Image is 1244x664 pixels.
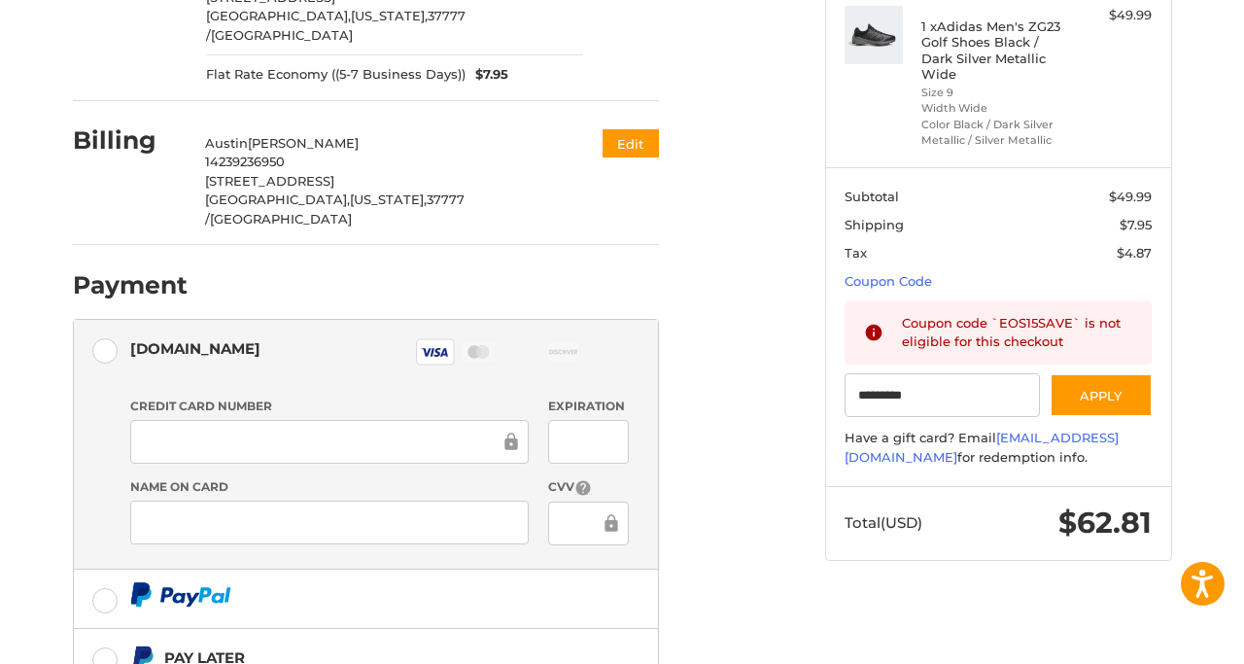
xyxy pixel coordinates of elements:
div: Coupon code `EOS15SAVE` is not eligible for this checkout [902,314,1133,352]
span: 14239236950 [205,154,285,169]
div: [DOMAIN_NAME] [130,332,260,365]
span: [GEOGRAPHIC_DATA] [211,27,353,43]
span: [GEOGRAPHIC_DATA], [205,192,350,207]
input: Gift Certificate or Coupon Code [845,373,1040,417]
span: Flat Rate Economy ((5-7 Business Days)) [206,65,466,85]
span: Austin [205,135,248,151]
span: [US_STATE], [350,192,427,207]
span: [US_STATE], [351,8,428,23]
h2: Billing [73,125,187,156]
label: Name on Card [130,478,529,496]
h2: Payment [73,270,188,300]
label: Credit Card Number [130,398,529,415]
span: Total (USD) [845,513,922,532]
label: Expiration [548,398,629,415]
span: [STREET_ADDRESS] [205,173,334,189]
span: 37777 / [206,8,466,43]
span: Shipping [845,217,904,232]
span: Tax [845,245,867,261]
label: CVV [548,478,629,497]
span: [GEOGRAPHIC_DATA] [210,211,352,227]
img: PayPal icon [130,582,231,607]
button: Edit [603,129,659,157]
span: 37777 / [205,192,465,227]
span: Subtotal [845,189,899,204]
a: [EMAIL_ADDRESS][DOMAIN_NAME] [845,430,1119,465]
span: $62.81 [1058,505,1152,541]
span: $7.95 [466,65,508,85]
a: Coupon Code [845,273,932,289]
span: [GEOGRAPHIC_DATA], [206,8,351,23]
div: Have a gift card? Email for redemption info. [845,429,1152,467]
span: [PERSON_NAME] [248,135,359,151]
